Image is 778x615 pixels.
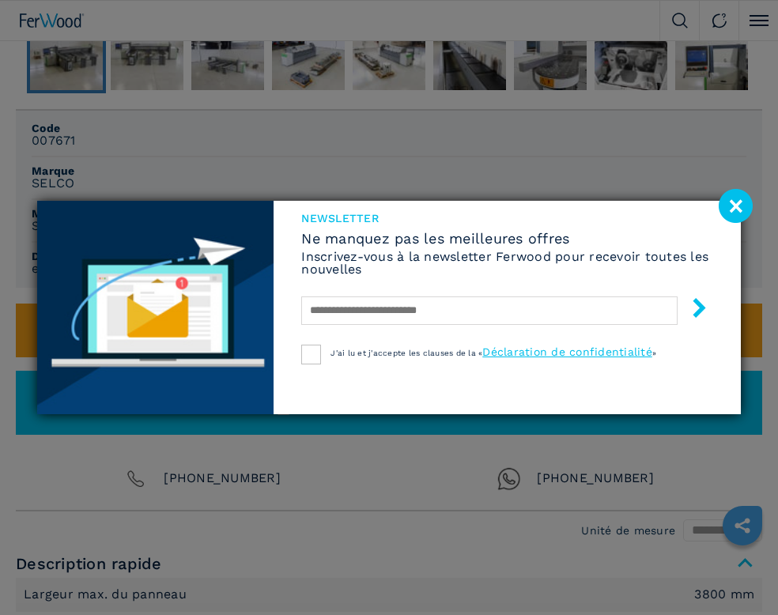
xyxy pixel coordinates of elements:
[652,349,656,357] span: »
[301,251,713,276] h6: Inscrivez-vous à la newsletter Ferwood pour recevoir toutes les nouvelles
[674,292,709,329] button: submit-button
[482,345,652,358] a: Déclaration de confidentialité
[330,349,482,357] span: J'ai lu et j'accepte les clauses de la «
[37,201,274,414] img: Newsletter image
[301,232,713,246] span: Ne manquez pas les meilleures offres
[301,213,713,224] span: Newsletter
